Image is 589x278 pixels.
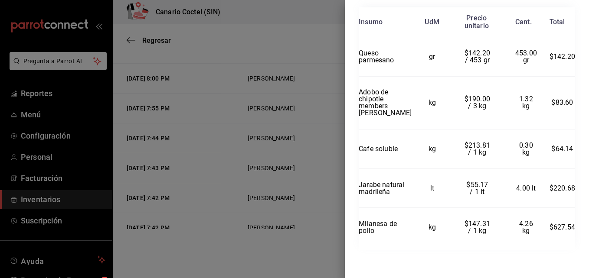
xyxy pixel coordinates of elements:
[359,129,412,169] td: Cafe soluble
[550,184,575,192] span: $220.68
[515,49,539,64] span: 453.00 gr
[551,145,573,153] span: $64.14
[359,208,412,247] td: Milanesa de pollo
[359,37,412,77] td: Queso parmesano
[516,184,536,192] span: 4.00 lt
[550,18,565,26] div: Total
[412,168,452,208] td: lt
[466,181,490,196] span: $55.17 / 1 lt
[551,98,573,107] span: $83.60
[359,76,412,129] td: Adobo de chipotle members [PERSON_NAME]
[550,52,575,61] span: $142.20
[465,220,492,235] span: $147.31 / 1 kg
[519,220,535,235] span: 4.26 kg
[465,141,492,156] span: $213.81 / 1 kg
[515,18,532,26] div: Cant.
[412,37,452,77] td: gr
[465,14,489,30] div: Precio unitario
[412,129,452,169] td: kg
[425,18,439,26] div: UdM
[550,223,575,231] span: $627.54
[359,18,383,26] div: Insumo
[465,49,492,64] span: $142.20 / 453 gr
[519,141,535,156] span: 0.30 kg
[412,208,452,247] td: kg
[519,95,535,110] span: 1.32 kg
[412,76,452,129] td: kg
[359,168,412,208] td: Jarabe natural madrileña
[465,95,492,110] span: $190.00 / 3 kg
